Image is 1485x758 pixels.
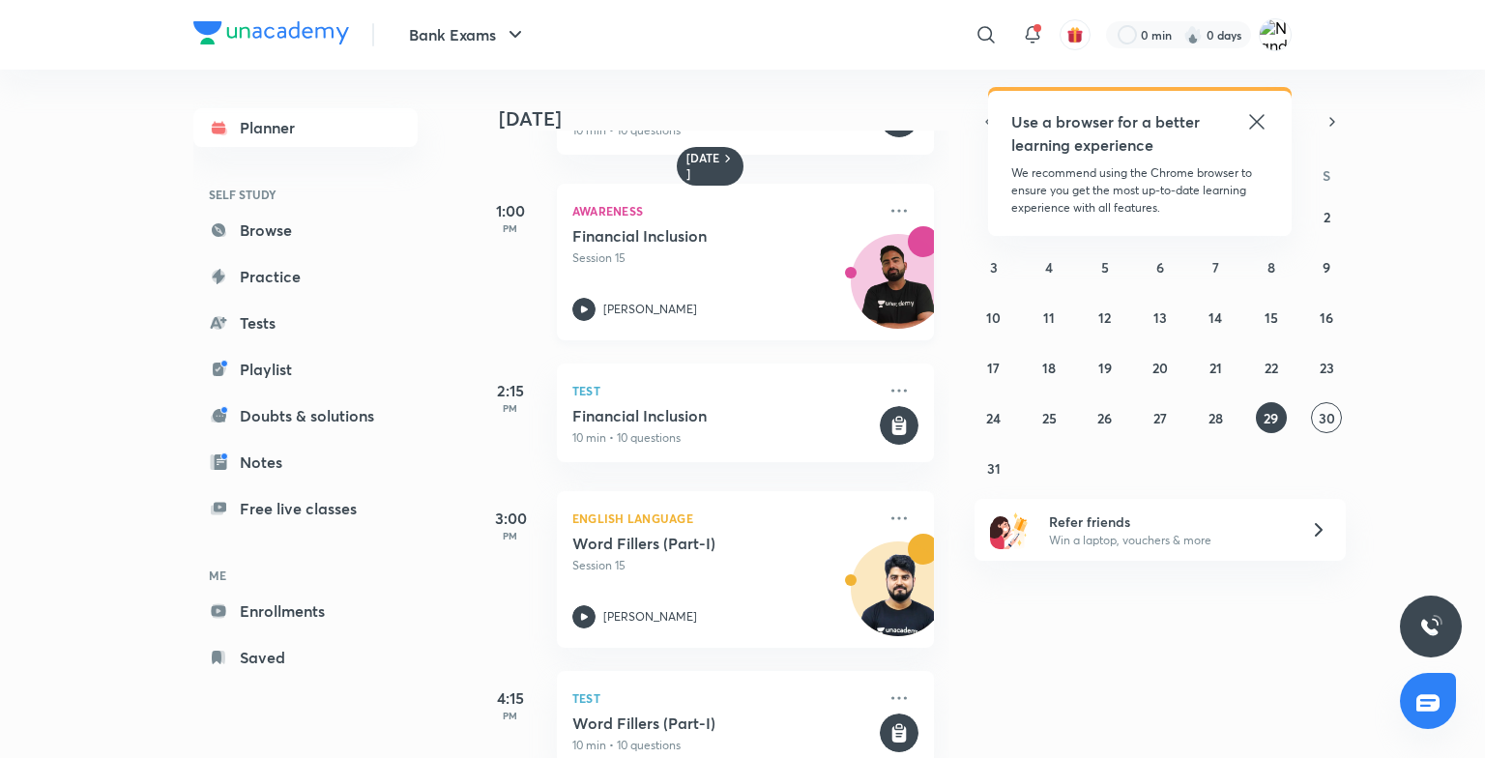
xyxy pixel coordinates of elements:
img: Avatar [852,552,945,645]
abbr: August 6, 2025 [1156,258,1164,277]
a: Company Logo [193,21,349,49]
p: 10 min • 10 questions [572,737,876,754]
button: Bank Exams [397,15,539,54]
abbr: August 15, 2025 [1265,308,1278,327]
abbr: August 19, 2025 [1098,359,1112,377]
button: August 25, 2025 [1034,402,1064,433]
img: Company Logo [193,21,349,44]
h5: Use a browser for a better learning experience [1011,110,1204,157]
h6: Refer friends [1049,511,1287,532]
button: August 7, 2025 [1200,251,1231,282]
abbr: August 22, 2025 [1265,359,1278,377]
p: Test [572,686,876,710]
p: Session 15 [572,557,876,574]
abbr: August 23, 2025 [1320,359,1334,377]
p: We recommend using the Chrome browser to ensure you get the most up-to-date learning experience w... [1011,164,1268,217]
abbr: August 25, 2025 [1042,409,1057,427]
button: August 22, 2025 [1256,352,1287,383]
h5: Financial Inclusion [572,226,813,246]
button: August 3, 2025 [978,251,1009,282]
abbr: August 5, 2025 [1101,258,1109,277]
button: August 6, 2025 [1145,251,1176,282]
p: 10 min • 10 questions [572,122,876,139]
a: Enrollments [193,592,418,630]
img: Nandini goswami [1259,18,1292,51]
a: Browse [193,211,418,249]
img: ttu [1419,615,1442,638]
abbr: Saturday [1323,166,1330,185]
a: Free live classes [193,489,418,528]
p: PM [472,222,549,234]
abbr: August 3, 2025 [990,258,998,277]
button: August 17, 2025 [978,352,1009,383]
p: [PERSON_NAME] [603,608,697,626]
h5: 2:15 [472,379,549,402]
p: Win a laptop, vouchers & more [1049,532,1287,549]
a: Tests [193,304,418,342]
h5: Word Fillers (Part-I) [572,714,876,733]
abbr: August 21, 2025 [1209,359,1222,377]
p: PM [472,710,549,721]
button: August 8, 2025 [1256,251,1287,282]
p: PM [472,402,549,414]
button: August 24, 2025 [978,402,1009,433]
abbr: August 2, 2025 [1324,208,1330,226]
a: Planner [193,108,418,147]
button: August 10, 2025 [978,302,1009,333]
img: avatar [1066,26,1084,44]
abbr: August 26, 2025 [1097,409,1112,427]
button: August 19, 2025 [1090,352,1121,383]
button: August 15, 2025 [1256,302,1287,333]
h4: [DATE] [499,107,953,131]
abbr: August 20, 2025 [1152,359,1168,377]
button: August 27, 2025 [1145,402,1176,433]
abbr: August 16, 2025 [1320,308,1333,327]
button: August 18, 2025 [1034,352,1064,383]
abbr: August 10, 2025 [986,308,1001,327]
button: August 13, 2025 [1145,302,1176,333]
button: August 11, 2025 [1034,302,1064,333]
h5: 3:00 [472,507,549,530]
h6: SELF STUDY [193,178,418,211]
abbr: August 8, 2025 [1267,258,1275,277]
p: Test [572,379,876,402]
a: Notes [193,443,418,481]
button: August 30, 2025 [1311,402,1342,433]
a: Practice [193,257,418,296]
button: August 28, 2025 [1200,402,1231,433]
button: August 12, 2025 [1090,302,1121,333]
button: August 14, 2025 [1200,302,1231,333]
img: referral [990,510,1029,549]
abbr: August 17, 2025 [987,359,1000,377]
a: Playlist [193,350,418,389]
abbr: August 7, 2025 [1212,258,1219,277]
img: streak [1183,25,1203,44]
abbr: August 13, 2025 [1153,308,1167,327]
abbr: August 27, 2025 [1153,409,1167,427]
p: 10 min • 10 questions [572,429,876,447]
abbr: August 12, 2025 [1098,308,1111,327]
abbr: August 14, 2025 [1208,308,1222,327]
img: Avatar [852,245,945,337]
p: Session 15 [572,249,876,267]
button: August 9, 2025 [1311,251,1342,282]
abbr: August 18, 2025 [1042,359,1056,377]
button: August 21, 2025 [1200,352,1231,383]
h6: ME [193,559,418,592]
button: August 4, 2025 [1034,251,1064,282]
a: Doubts & solutions [193,396,418,435]
abbr: August 11, 2025 [1043,308,1055,327]
p: [PERSON_NAME] [603,301,697,318]
abbr: August 24, 2025 [986,409,1001,427]
p: Awareness [572,199,876,222]
button: August 5, 2025 [1090,251,1121,282]
abbr: August 9, 2025 [1323,258,1330,277]
h5: Word Fillers (Part-I) [572,534,813,553]
button: August 29, 2025 [1256,402,1287,433]
button: August 20, 2025 [1145,352,1176,383]
abbr: August 30, 2025 [1319,409,1335,427]
abbr: August 28, 2025 [1208,409,1223,427]
h5: 4:15 [472,686,549,710]
p: PM [472,530,549,541]
button: August 26, 2025 [1090,402,1121,433]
